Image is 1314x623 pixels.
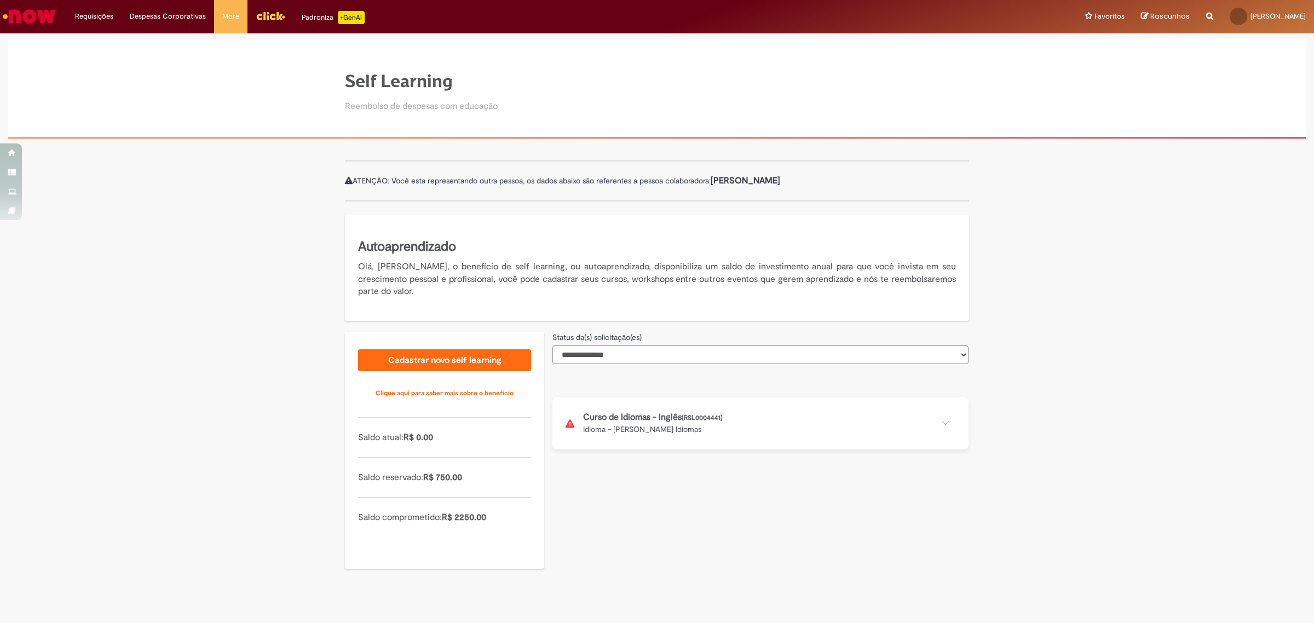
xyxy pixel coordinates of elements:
[1,5,57,27] img: ServiceNow
[552,332,642,343] label: Status da(s) solicitação(es)
[404,432,433,443] span: R$ 0.00
[1150,11,1190,21] span: Rascunhos
[358,261,956,298] p: Olá, [PERSON_NAME], o benefício de self learning, ou autoaprendizado, disponibiliza um saldo de i...
[358,471,531,484] p: Saldo reservado:
[358,431,531,444] p: Saldo atual:
[1250,11,1306,21] span: [PERSON_NAME]
[711,175,780,186] b: [PERSON_NAME]
[442,512,486,523] span: R$ 2250.00
[302,11,365,24] div: Padroniza
[423,472,462,483] span: R$ 750.00
[358,349,531,371] a: Cadastrar novo self learning
[130,11,206,22] span: Despesas Corporativas
[358,238,956,256] h5: Autoaprendizado
[358,382,531,404] a: Clique aqui para saber mais sobre o benefício
[358,511,531,524] p: Saldo comprometido:
[75,11,113,22] span: Requisições
[1141,11,1190,22] a: Rascunhos
[345,72,498,91] h1: Self Learning
[345,102,498,112] h2: Reembolso de despesas com educação
[338,11,365,24] p: +GenAi
[1094,11,1125,22] span: Favoritos
[345,160,969,201] div: ATENÇÃO: Você esta representando outra pessoa, os dados abaixo são referentes a pessoa colaboradora:
[256,8,285,24] img: click_logo_yellow_360x200.png
[222,11,239,22] span: More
